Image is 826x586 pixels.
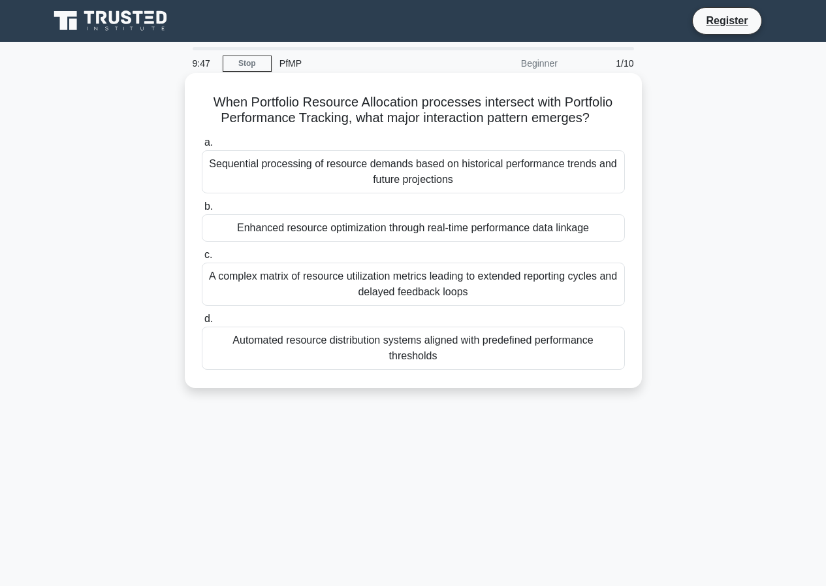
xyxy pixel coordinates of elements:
[451,50,565,76] div: Beginner
[272,50,451,76] div: PfMP
[202,150,625,193] div: Sequential processing of resource demands based on historical performance trends and future proje...
[204,137,213,148] span: a.
[565,50,642,76] div: 1/10
[185,50,223,76] div: 9:47
[202,327,625,370] div: Automated resource distribution systems aligned with predefined performance thresholds
[202,263,625,306] div: A complex matrix of resource utilization metrics leading to extended reporting cycles and delayed...
[200,94,626,127] h5: When Portfolio Resource Allocation processes intersect with Portfolio Performance Tracking, what ...
[698,12,755,29] a: Register
[223,56,272,72] a: Stop
[202,214,625,242] div: Enhanced resource optimization through real-time performance data linkage
[204,201,213,212] span: b.
[204,313,213,324] span: d.
[204,249,212,260] span: c.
